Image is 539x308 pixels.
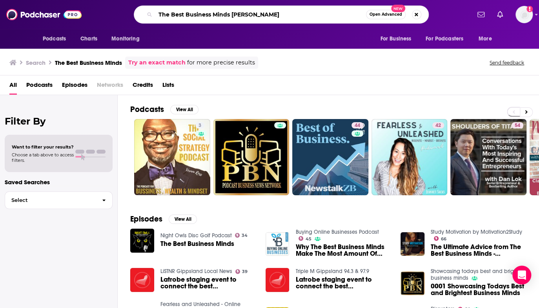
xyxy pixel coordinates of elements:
[401,271,424,295] img: 0001 Showcasing Todays Best and Brightest Business Minds
[130,229,154,253] img: The Best Business Minds
[494,8,506,21] a: Show notifications dropdown
[235,233,248,238] a: 34
[526,6,533,12] svg: Add a profile image
[128,58,186,67] a: Try an exact match
[306,237,311,241] span: 45
[155,8,366,21] input: Search podcasts, credits, & more...
[106,31,149,46] button: open menu
[370,13,402,16] span: Open Advanced
[512,122,523,128] a: 54
[450,119,526,195] a: 54
[401,232,424,256] img: The Ultimate Advice from The Best Business Minds - Motivation for Success and Studying
[441,237,446,241] span: 66
[515,122,520,130] span: 54
[160,268,232,275] a: LiSTNR Gippsland Local News
[355,122,360,130] span: 44
[130,268,154,292] img: Latrobe staging event to connect the best Melbourne and Gippsland business minds
[351,122,363,128] a: 44
[474,8,488,21] a: Show notifications dropdown
[299,236,311,241] a: 45
[266,232,290,256] img: Why The Best Business Minds Make The Most Amount Of Money with Liam Donnelly
[43,33,66,44] span: Podcasts
[130,214,162,224] h2: Episodes
[160,276,256,290] span: Latrobe staging event to connect the best [GEOGRAPHIC_DATA] and Gippsland business minds
[515,6,533,23] img: User Profile
[431,268,526,281] a: Showcasing todays best and brightest business minds
[9,79,17,95] a: All
[26,79,53,95] a: Podcasts
[12,152,74,163] span: Choose a tab above to access filters.
[473,31,502,46] button: open menu
[371,119,448,195] a: 42
[130,104,164,114] h2: Podcasts
[515,6,533,23] span: Logged in as megcassidy
[292,119,368,195] a: 44
[5,191,113,209] button: Select
[266,268,290,292] img: Latrobe staging event to connect the best Melbourne and Gippsland business minds
[162,79,174,95] a: Lists
[62,79,87,95] a: Episodes
[130,214,197,224] a: EpisodesView All
[5,115,113,127] h2: Filter By
[295,276,391,290] span: Latrobe staging event to connect the best [GEOGRAPHIC_DATA] and Gippsland business minds
[5,178,113,186] p: Saved Searches
[134,119,210,195] a: 3
[391,5,405,12] span: New
[431,229,522,235] a: Study Motivation by Motivation2Study
[295,276,391,290] a: Latrobe staging event to connect the best Melbourne and Gippsland business minds
[26,59,46,66] h3: Search
[435,122,441,130] span: 42
[195,122,204,128] a: 3
[235,269,248,274] a: 39
[242,270,248,273] span: 39
[242,234,248,237] span: 34
[366,10,406,19] button: Open AdvancedNew
[295,244,391,257] span: Why The Best Business Minds Make The Most Amount Of Money with [PERSON_NAME]
[160,232,232,239] a: Night Owls Disc Golf Podcast
[12,144,74,150] span: Want to filter your results?
[487,59,526,66] button: Send feedback
[375,31,421,46] button: open menu
[431,244,526,257] a: The Ultimate Advice from The Best Business Minds - Motivation for Success and Studying
[130,104,198,114] a: PodcastsView All
[426,33,463,44] span: For Podcasters
[421,31,475,46] button: open menu
[133,79,153,95] a: Credits
[160,276,256,290] a: Latrobe staging event to connect the best Melbourne and Gippsland business minds
[434,236,446,241] a: 66
[55,59,122,66] h3: The Best Business Minds
[515,6,533,23] button: Show profile menu
[170,105,198,114] button: View All
[80,33,97,44] span: Charts
[187,58,255,67] span: for more precise results
[97,79,123,95] span: Networks
[295,244,391,257] a: Why The Best Business Minds Make The Most Amount Of Money with Liam Donnelly
[479,33,492,44] span: More
[75,31,102,46] a: Charts
[431,283,526,296] a: 0001 Showcasing Todays Best and Brightest Business Minds
[295,268,369,275] a: Triple M Gippsland 94.3 & 97.9
[380,33,411,44] span: For Business
[432,122,444,128] a: 42
[6,7,82,22] img: Podchaser - Follow, Share and Rate Podcasts
[169,214,197,224] button: View All
[198,122,201,130] span: 3
[134,5,429,24] div: Search podcasts, credits, & more...
[160,240,234,247] a: The Best Business Minds
[295,229,379,235] a: Buying Online Businesses Podcast
[512,266,531,284] div: Open Intercom Messenger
